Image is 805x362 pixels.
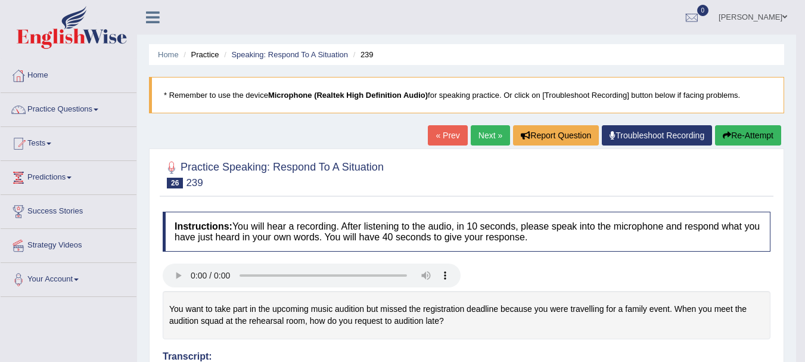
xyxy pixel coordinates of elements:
[1,93,136,123] a: Practice Questions
[1,229,136,259] a: Strategy Videos
[697,5,709,16] span: 0
[471,125,510,146] a: Next »
[158,50,179,59] a: Home
[181,49,219,60] li: Practice
[163,291,770,339] div: You want to take part in the upcoming music audition but missed the registration deadline because...
[513,125,599,146] button: Report Question
[163,159,384,188] h2: Practice Speaking: Respond To A Situation
[163,212,770,252] h4: You will hear a recording. After listening to the audio, in 10 seconds, please speak into the mic...
[175,221,232,231] b: Instructions:
[268,91,428,100] b: Microphone (Realtek High Definition Audio)
[1,127,136,157] a: Tests
[149,77,784,113] blockquote: * Remember to use the device for speaking practice. Or click on [Troubleshoot Recording] button b...
[602,125,712,146] a: Troubleshoot Recording
[186,177,203,188] small: 239
[1,195,136,225] a: Success Stories
[1,263,136,293] a: Your Account
[350,49,374,60] li: 239
[167,178,183,188] span: 26
[1,161,136,191] a: Predictions
[1,59,136,89] a: Home
[428,125,467,146] a: « Prev
[231,50,348,59] a: Speaking: Respond To A Situation
[715,125,781,146] button: Re-Attempt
